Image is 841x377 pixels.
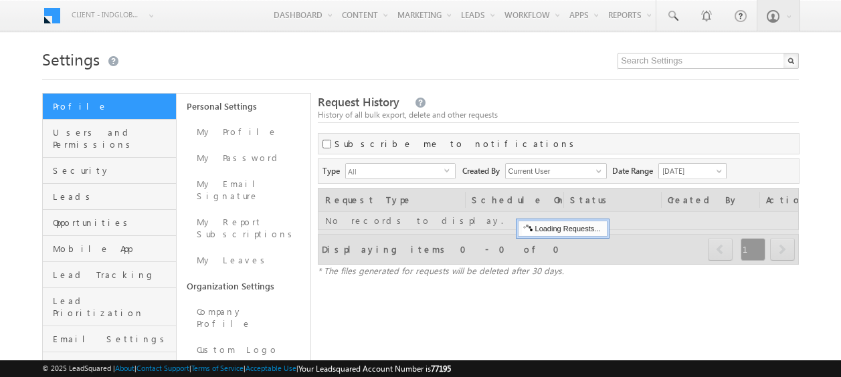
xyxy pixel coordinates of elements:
[53,217,173,229] span: Opportunities
[53,100,173,112] span: Profile
[115,364,134,372] a: About
[177,299,310,337] a: Company Profile
[246,364,296,372] a: Acceptable Use
[43,210,176,236] a: Opportunities
[43,262,176,288] a: Lead Tracking
[505,163,607,179] input: Type to Search
[659,165,723,177] span: [DATE]
[318,94,399,110] span: Request History
[346,164,444,178] span: All
[53,191,173,203] span: Leads
[43,158,176,184] a: Security
[43,184,176,210] a: Leads
[318,265,564,276] span: * The files generated for requests will be deleted after 30 days.
[53,126,173,150] span: Users and Permissions
[444,167,455,173] span: select
[43,326,176,352] a: Email Settings
[177,171,310,209] a: My Email Signature
[53,333,173,345] span: Email Settings
[177,247,310,273] a: My Leaves
[658,163,727,179] a: [DATE]
[42,48,100,70] span: Settings
[42,362,451,375] span: © 2025 LeadSquared | | | | |
[177,119,310,145] a: My Profile
[298,364,451,374] span: Your Leadsquared Account Number is
[136,364,189,372] a: Contact Support
[431,364,451,374] span: 77195
[53,295,173,319] span: Lead Prioritization
[191,364,244,372] a: Terms of Service
[322,163,345,177] span: Type
[72,8,142,21] span: Client - indglobal2 (77195)
[53,243,173,255] span: Mobile App
[43,120,176,158] a: Users and Permissions
[53,269,173,281] span: Lead Tracking
[335,138,579,150] label: Subscribe me to notifications
[177,273,310,299] a: Organization Settings
[177,94,310,119] a: Personal Settings
[462,163,505,177] span: Created By
[612,163,658,177] span: Date Range
[618,53,799,69] input: Search Settings
[589,164,605,178] a: Show All Items
[318,109,800,121] div: History of all bulk export, delete and other requests
[177,337,310,363] a: Custom Logo
[518,221,608,237] div: Loading Requests...
[43,236,176,262] a: Mobile App
[43,288,176,326] a: Lead Prioritization
[177,145,310,171] a: My Password
[345,163,456,179] div: All
[53,164,173,176] span: Security
[177,209,310,247] a: My Report Subscriptions
[43,94,176,120] a: Profile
